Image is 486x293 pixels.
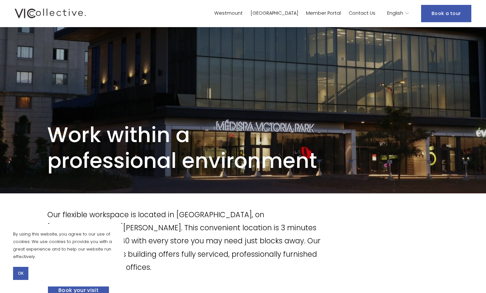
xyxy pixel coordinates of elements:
[47,208,324,274] p: Our flexible workspace is located in [GEOGRAPHIC_DATA], on [GEOGRAPHIC_DATA][PERSON_NAME]. This c...
[306,9,341,18] a: Member Portal
[7,224,124,286] section: Cookie banner
[47,122,340,174] h1: Work within a professional environment
[421,5,471,22] a: Book a tour
[387,9,409,18] div: language picker
[387,9,403,18] span: English
[13,230,117,260] p: By using this website, you agree to our use of cookies. We use cookies to provide you with a grea...
[251,9,298,18] a: [GEOGRAPHIC_DATA]
[349,9,375,18] a: Contact Us
[13,267,28,280] button: OK
[18,270,23,276] span: OK
[214,9,243,18] a: Westmount
[15,7,86,20] img: Vic Collective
